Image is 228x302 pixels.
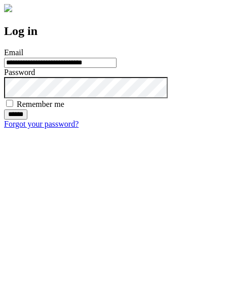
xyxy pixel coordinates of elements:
[4,4,12,12] img: logo-4e3dc11c47720685a147b03b5a06dd966a58ff35d612b21f08c02c0306f2b779.png
[4,24,224,38] h2: Log in
[4,68,35,77] label: Password
[4,48,23,57] label: Email
[4,120,79,128] a: Forgot your password?
[17,100,64,108] label: Remember me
